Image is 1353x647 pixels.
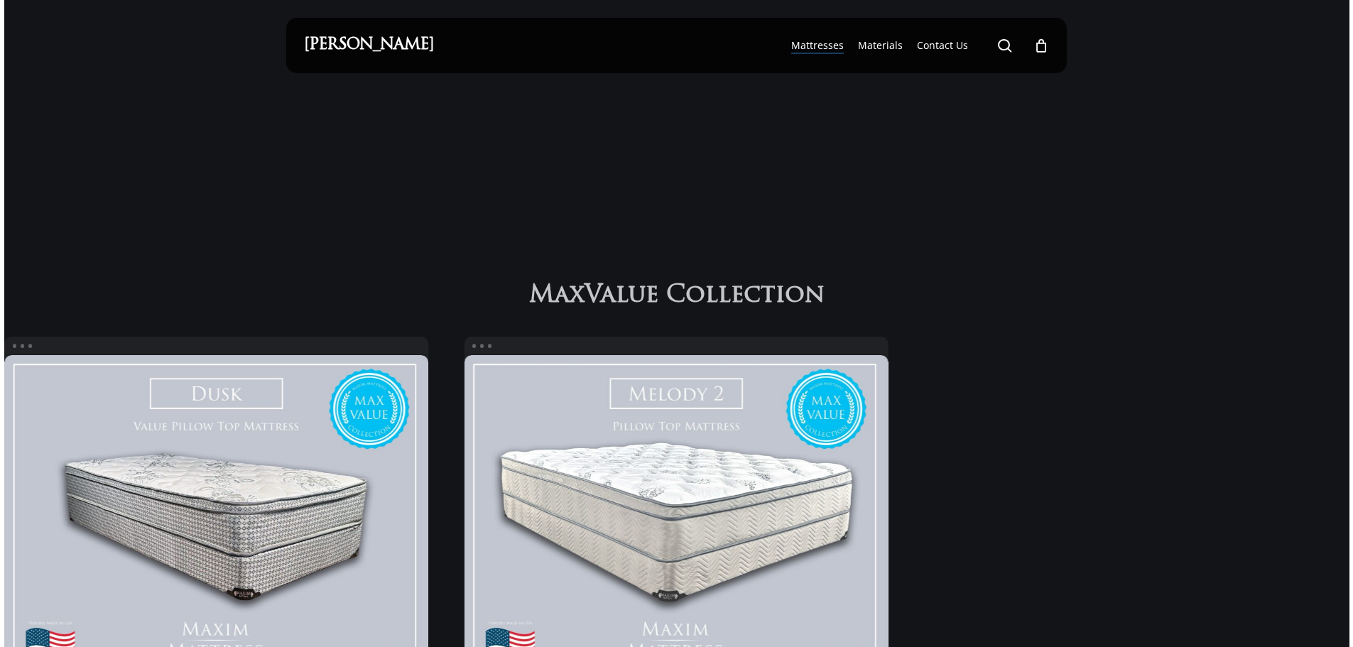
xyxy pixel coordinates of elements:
span: Collection [666,282,825,311]
span: Mattresses [791,38,844,52]
nav: Main Menu [784,18,1049,73]
a: [PERSON_NAME] [304,38,434,53]
span: MaxValue [529,282,658,311]
span: Contact Us [917,38,968,52]
span: Materials [858,38,903,52]
a: Materials [858,38,903,53]
a: Contact Us [917,38,968,53]
a: Cart [1033,38,1049,53]
a: Mattresses [791,38,844,53]
h2: MaxValue Collection [522,280,831,311]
